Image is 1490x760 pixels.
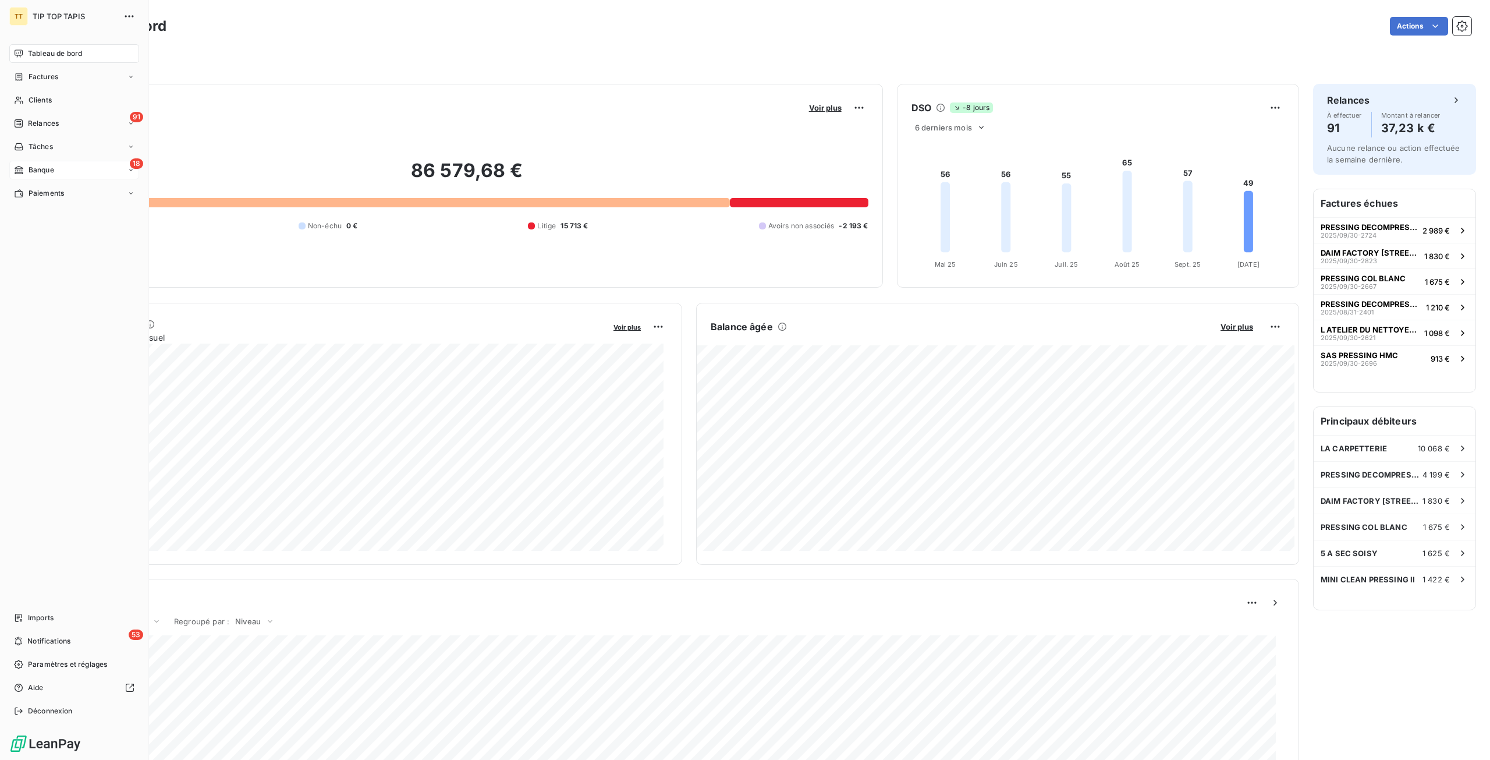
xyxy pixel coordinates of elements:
[610,321,644,332] button: Voir plus
[9,678,139,697] a: Aide
[29,95,52,105] span: Clients
[1321,232,1377,239] span: 2025/09/30-2724
[994,260,1017,268] tspan: Juin 25
[1418,444,1450,453] span: 10 068 €
[1314,243,1475,268] button: DAIM FACTORY [STREET_ADDRESS][EMAIL_ADDRESS][PERSON_NAME][DOMAIN_NAME]2025/09/30-28231 830 €
[1422,226,1450,235] span: 2 989 €
[1425,277,1450,287] span: 1 675 €
[1114,260,1140,268] tspan: Août 25
[537,221,556,231] span: Litige
[129,630,143,640] span: 53
[1321,549,1378,558] span: 5 A SEC SOISY
[130,112,143,122] span: 91
[28,118,59,129] span: Relances
[66,159,868,194] h2: 86 579,68 €
[915,123,972,132] span: 6 derniers mois
[950,102,993,113] span: -8 jours
[1321,274,1406,283] span: PRESSING COL BLANC
[1321,470,1422,479] span: PRESSING DECOMPRESSING
[1314,294,1475,320] button: PRESSING DECOMPRESSING2025/08/31-24011 210 €
[839,221,868,231] span: -2 193 €
[1321,257,1377,264] span: 2025/09/30-2823
[308,221,342,231] span: Non-échu
[1424,328,1450,338] span: 1 098 €
[1423,522,1450,532] span: 1 675 €
[1321,575,1415,584] span: MINI CLEAN PRESSING II
[1321,283,1377,290] span: 2025/09/30-2667
[1422,496,1450,506] span: 1 830 €
[1314,189,1475,217] h6: Factures échues
[29,142,53,152] span: Tâches
[934,260,956,268] tspan: Mai 25
[29,165,54,175] span: Banque
[346,221,357,231] span: 0 €
[1055,260,1078,268] tspan: Juil. 25
[911,101,931,115] h6: DSO
[768,221,835,231] span: Avoirs non associés
[9,734,81,753] img: Logo LeanPay
[1321,351,1398,360] span: SAS PRESSING HMC
[1314,320,1475,345] button: L ATELIER DU NETTOYEUR2025/09/30-26211 098 €
[1175,260,1201,268] tspan: Sept. 25
[1422,575,1450,584] span: 1 422 €
[174,617,229,626] span: Regroupé par :
[1321,299,1421,309] span: PRESSING DECOMPRESSING
[1237,260,1260,268] tspan: [DATE]
[1321,360,1377,367] span: 2025/09/30-2696
[1314,268,1475,294] button: PRESSING COL BLANC2025/09/30-26671 675 €
[130,158,143,169] span: 18
[1321,325,1420,334] span: L ATELIER DU NETTOYEUR
[613,323,641,331] span: Voir plus
[1422,470,1450,479] span: 4 199 €
[66,331,605,344] span: Chiffre d'affaires mensuel
[27,636,70,646] span: Notifications
[1422,549,1450,558] span: 1 625 €
[1321,444,1387,453] span: LA CARPETTERIE
[1327,143,1460,164] span: Aucune relance ou action effectuée la semaine dernière.
[1424,252,1450,261] span: 1 830 €
[1327,112,1362,119] span: À effectuer
[1221,322,1253,331] span: Voir plus
[1327,119,1362,137] h4: 91
[1381,112,1441,119] span: Montant à relancer
[1321,334,1375,341] span: 2025/09/30-2621
[1321,309,1374,316] span: 2025/08/31-2401
[1426,303,1450,312] span: 1 210 €
[9,7,28,26] div: TT
[1390,17,1448,36] button: Actions
[1381,119,1441,137] h4: 37,23 k €
[29,72,58,82] span: Factures
[28,48,82,59] span: Tableau de bord
[1314,217,1475,243] button: PRESSING DECOMPRESSING2025/09/30-27242 989 €
[1314,407,1475,435] h6: Principaux débiteurs
[1314,345,1475,371] button: SAS PRESSING HMC2025/09/30-2696913 €
[28,659,107,670] span: Paramètres et réglages
[1327,93,1370,107] h6: Relances
[1450,720,1478,748] iframe: Intercom live chat
[28,613,54,623] span: Imports
[1217,321,1257,332] button: Voir plus
[1321,222,1418,232] span: PRESSING DECOMPRESSING
[28,683,44,693] span: Aide
[711,320,773,334] h6: Balance âgée
[28,706,73,716] span: Déconnexion
[29,188,64,199] span: Paiements
[1321,522,1407,532] span: PRESSING COL BLANC
[809,103,842,112] span: Voir plus
[560,221,588,231] span: 15 713 €
[33,12,116,21] span: TIP TOP TAPIS
[806,102,845,113] button: Voir plus
[1321,248,1420,257] span: DAIM FACTORY [STREET_ADDRESS][EMAIL_ADDRESS][PERSON_NAME][DOMAIN_NAME]
[1431,354,1450,363] span: 913 €
[1321,496,1422,506] span: DAIM FACTORY [STREET_ADDRESS][EMAIL_ADDRESS][PERSON_NAME][DOMAIN_NAME]
[235,617,261,626] span: Niveau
